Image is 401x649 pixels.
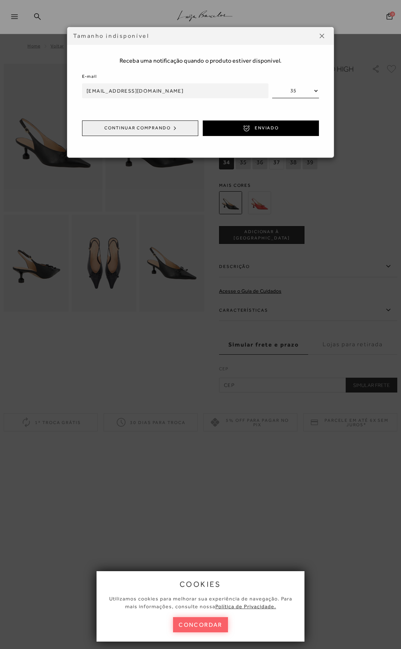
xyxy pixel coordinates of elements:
input: Informe seu e-mail [82,83,268,98]
span: Receba uma notificação quando o produto estiver disponível. [82,57,319,65]
img: icon-close.png [320,34,324,38]
span: ENVIADO [255,125,279,131]
span: Utilizamos cookies para melhorar sua experiência de navegação. Para mais informações, consulte nossa [109,596,292,609]
label: E-mail [82,73,97,80]
a: Política de Privacidade. [215,603,276,609]
button: concordar [173,617,228,632]
button: ENVIADO [203,120,319,136]
div: Tamanho indisponível [73,32,316,40]
span: cookies [180,580,221,588]
button: Continuar comprando [82,120,198,136]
